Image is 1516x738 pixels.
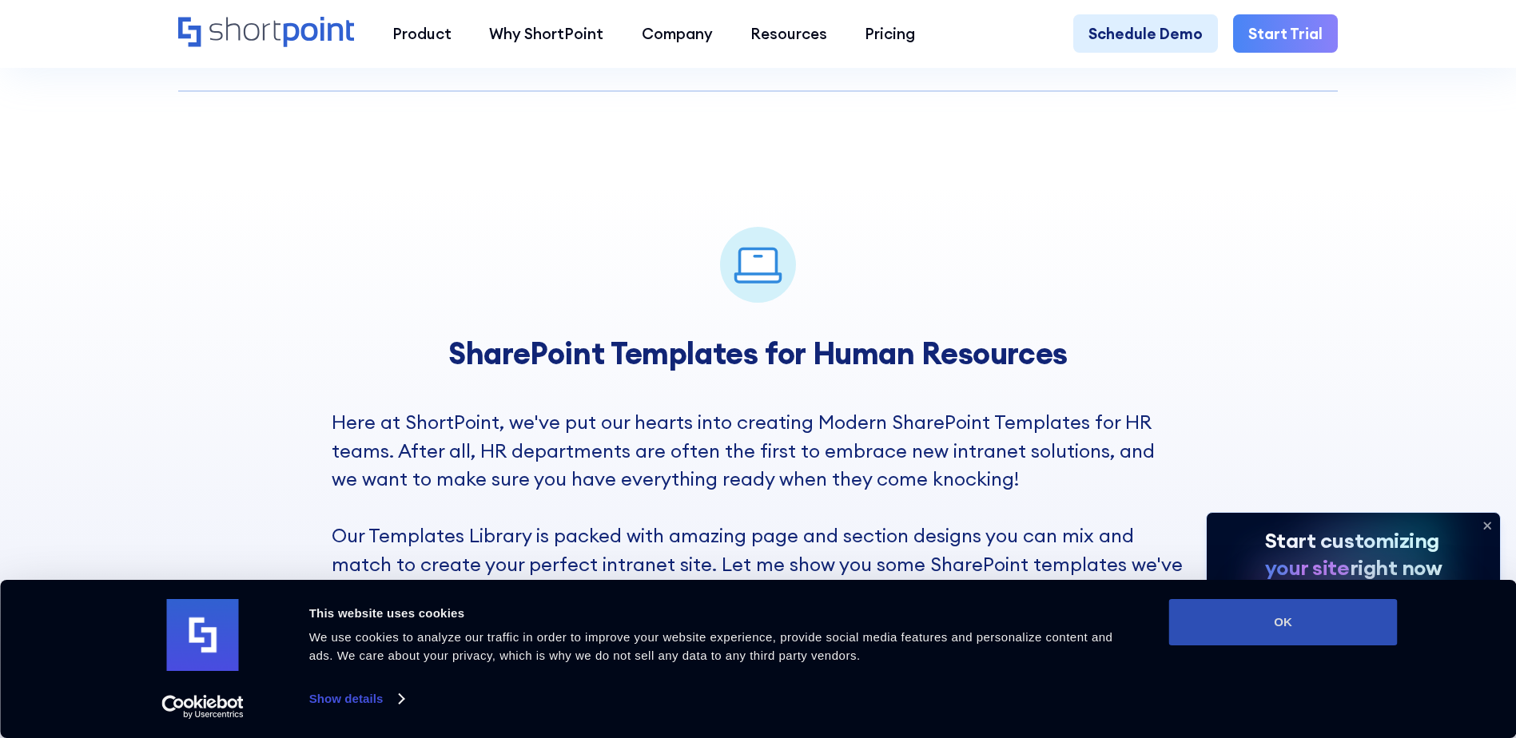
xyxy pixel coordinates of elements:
[309,630,1113,662] span: We use cookies to analyze our traffic in order to improve your website experience, provide social...
[623,14,731,52] a: Company
[373,14,470,52] a: Product
[309,604,1133,623] div: This website uses cookies
[448,334,1068,372] strong: SharePoint Templates for Human Resources
[392,22,452,45] div: Product
[1073,14,1218,52] a: Schedule Demo
[178,17,355,50] a: Home
[167,599,239,671] img: logo
[865,22,915,45] div: Pricing
[133,695,273,719] a: Usercentrics Cookiebot - opens in a new window
[332,408,1184,607] p: Here at ShortPoint, we've put our hearts into creating Modern SharePoint Templates for HR teams. ...
[846,14,934,52] a: Pricing
[731,14,846,52] a: Resources
[471,14,623,52] a: Why ShortPoint
[309,687,404,711] a: Show details
[1233,14,1338,52] a: Start Trial
[1169,599,1398,645] button: OK
[642,22,713,45] div: Company
[750,22,827,45] div: Resources
[489,22,603,45] div: Why ShortPoint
